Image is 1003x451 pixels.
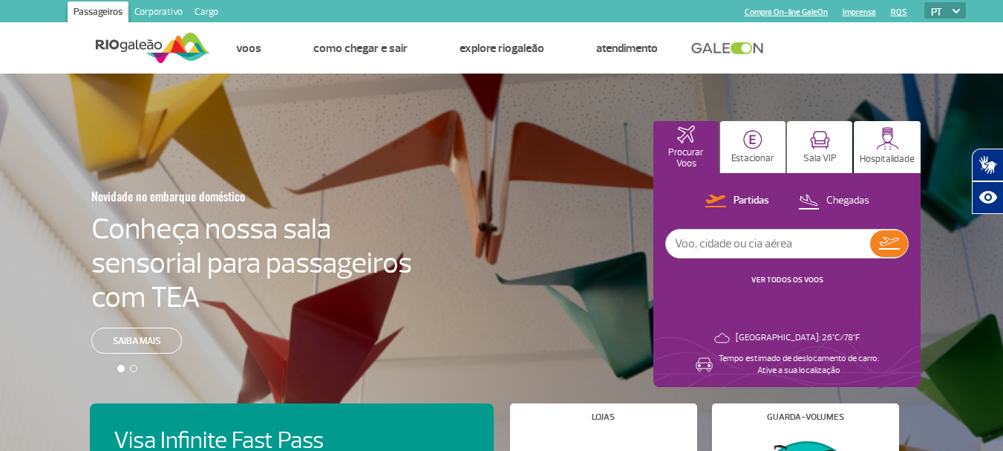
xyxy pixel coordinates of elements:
a: Passageiros [68,1,128,25]
button: Procurar Voos [653,121,719,173]
p: Sala VIP [803,153,837,164]
img: airplaneHomeActive.svg [677,126,695,143]
button: Hospitalidade [854,121,921,173]
p: Hospitalidade [860,154,915,165]
button: Abrir recursos assistivos. [972,181,1003,214]
a: Como chegar e sair [313,41,408,56]
a: Voos [236,41,261,56]
button: Sala VIP [787,121,852,173]
a: Saiba mais [91,328,182,354]
p: Partidas [734,194,769,208]
a: Corporativo [128,1,189,25]
button: Abrir tradutor de língua de sinais. [972,149,1003,181]
a: Explore RIOgaleão [460,41,544,56]
button: Estacionar [720,121,785,173]
button: VER TODOS OS VOOS [747,274,828,286]
p: Procurar Voos [661,147,711,169]
a: Atendimento [596,41,658,56]
h4: Guarda-volumes [767,413,844,421]
div: Plugin de acessibilidade da Hand Talk. [972,149,1003,214]
h3: Novidade no embarque doméstico [91,181,339,212]
img: hospitality.svg [876,127,899,150]
a: Compra On-line GaleOn [745,7,828,17]
a: Cargo [189,1,224,25]
a: RQS [891,7,907,17]
h4: Conheça nossa sala sensorial para passageiros com TEA [91,212,412,314]
button: Chegadas [794,192,874,211]
p: Chegadas [826,194,869,208]
p: Estacionar [731,153,774,164]
button: Partidas [701,192,774,211]
h4: Lojas [592,413,615,421]
a: VER TODOS OS VOOS [751,275,823,285]
p: [GEOGRAPHIC_DATA]: 26°C/78°F [736,332,860,344]
a: Imprensa [843,7,876,17]
input: Voo, cidade ou cia aérea [666,230,870,258]
p: Tempo estimado de deslocamento de carro: Ative a sua localização [719,353,879,377]
img: vipRoom.svg [810,131,830,149]
img: carParkingHome.svg [743,130,762,149]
